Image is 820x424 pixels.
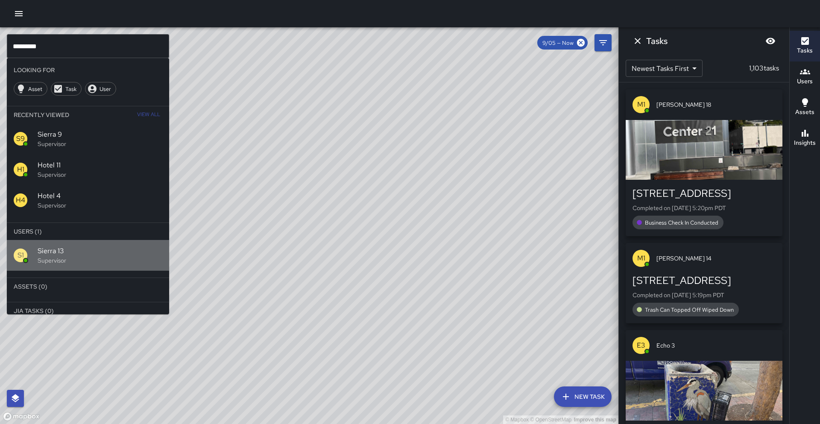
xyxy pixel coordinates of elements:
h6: Insights [794,138,816,148]
span: 9/05 — Now [537,39,579,47]
div: Asset [14,82,47,96]
p: M1 [637,99,645,110]
button: Dismiss [629,32,646,50]
button: Insights [790,123,820,154]
div: 9/05 — Now [537,36,588,50]
div: S1Sierra 13Supervisor [7,240,169,271]
button: Assets [790,92,820,123]
div: [STREET_ADDRESS] [633,187,776,200]
span: User [95,85,116,93]
span: Task [61,85,81,93]
span: [PERSON_NAME] 18 [656,100,776,109]
p: Supervisor [38,201,162,210]
span: View All [137,108,160,122]
button: Users [790,61,820,92]
span: [PERSON_NAME] 14 [656,254,776,263]
p: Supervisor [38,170,162,179]
button: Filters [594,34,612,51]
span: Hotel 4 [38,191,162,201]
p: 1,103 tasks [746,63,782,73]
h6: Users [797,77,813,86]
h6: Assets [795,108,814,117]
p: S9 [16,134,25,144]
button: New Task [554,386,612,407]
span: Business Check In Conducted [640,219,723,226]
span: Asset [23,85,47,93]
h6: Tasks [646,34,668,48]
span: Sierra 9 [38,129,162,140]
div: H1Hotel 11Supervisor [7,154,169,185]
button: M1[PERSON_NAME] 14[STREET_ADDRESS]Completed on [DATE] 5:19pm PDTTrash Can Topped Off Wiped Down [626,243,782,323]
div: H4Hotel 4Supervisor [7,185,169,216]
li: Jia Tasks (0) [7,302,169,319]
p: H1 [17,164,24,175]
div: Task [51,82,82,96]
span: Hotel 11 [38,160,162,170]
span: Echo 3 [656,341,776,350]
span: Trash Can Topped Off Wiped Down [640,306,739,313]
li: Recently Viewed [7,106,169,123]
span: Sierra 13 [38,246,162,256]
div: User [85,82,116,96]
button: M1[PERSON_NAME] 18[STREET_ADDRESS]Completed on [DATE] 5:20pm PDTBusiness Check In Conducted [626,89,782,236]
li: Users (1) [7,223,169,240]
p: Completed on [DATE] 5:19pm PDT [633,291,776,299]
div: S9Sierra 9Supervisor [7,123,169,154]
p: Supervisor [38,256,162,265]
li: Assets (0) [7,278,169,295]
p: M1 [637,253,645,263]
button: Blur [762,32,779,50]
p: Supervisor [38,140,162,148]
button: View All [135,106,162,123]
div: [STREET_ADDRESS] [633,274,776,287]
h6: Tasks [797,46,813,56]
button: Tasks [790,31,820,61]
li: Looking For [7,61,169,79]
p: S1 [18,250,24,260]
p: Completed on [DATE] 5:20pm PDT [633,204,776,212]
p: H4 [16,195,25,205]
p: E3 [637,340,645,351]
div: Newest Tasks First [626,60,703,77]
